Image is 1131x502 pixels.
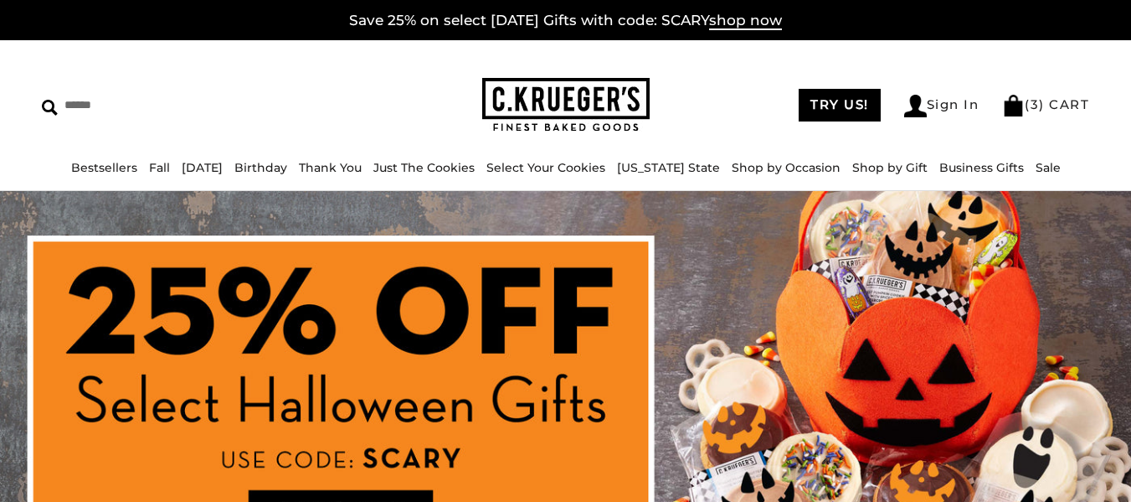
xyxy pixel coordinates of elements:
a: Business Gifts [939,160,1024,175]
a: Select Your Cookies [486,160,605,175]
a: Sale [1036,160,1061,175]
a: Sign In [904,95,979,117]
a: Just The Cookies [373,160,475,175]
a: Fall [149,160,170,175]
img: Bag [1002,95,1025,116]
a: TRY US! [799,89,881,122]
a: Bestsellers [71,160,137,175]
img: Account [904,95,927,117]
a: Thank You [299,160,362,175]
img: C.KRUEGER'S [482,78,650,132]
a: Shop by Occasion [732,160,841,175]
a: Birthday [234,160,287,175]
span: shop now [709,12,782,30]
a: (3) CART [1002,96,1089,112]
input: Search [42,92,285,118]
a: Shop by Gift [852,160,928,175]
a: Save 25% on select [DATE] Gifts with code: SCARYshop now [349,12,782,30]
a: [DATE] [182,160,223,175]
img: Search [42,100,58,116]
span: 3 [1031,96,1040,112]
a: [US_STATE] State [617,160,720,175]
